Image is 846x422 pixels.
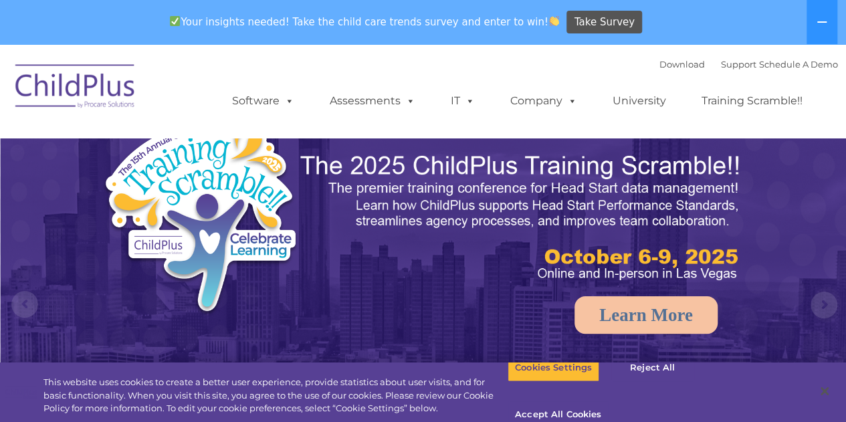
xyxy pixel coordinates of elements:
[574,296,718,334] a: Learn More
[659,59,705,70] a: Download
[186,88,227,98] span: Last name
[165,9,565,35] span: Your insights needed! Take the child care trends survey and enter to win!
[688,88,816,114] a: Training Scramble!!
[437,88,488,114] a: IT
[759,59,838,70] a: Schedule A Demo
[721,59,756,70] a: Support
[9,55,142,122] img: ChildPlus by Procare Solutions
[219,88,308,114] a: Software
[611,354,694,382] button: Reject All
[497,88,591,114] a: Company
[810,377,839,406] button: Close
[508,354,599,382] button: Cookies Settings
[43,376,508,415] div: This website uses cookies to create a better user experience, provide statistics about user visit...
[599,88,679,114] a: University
[170,16,180,26] img: ✅
[566,11,642,34] a: Take Survey
[549,16,559,26] img: 👏
[186,143,243,153] span: Phone number
[659,59,838,70] font: |
[316,88,429,114] a: Assessments
[574,11,635,34] span: Take Survey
